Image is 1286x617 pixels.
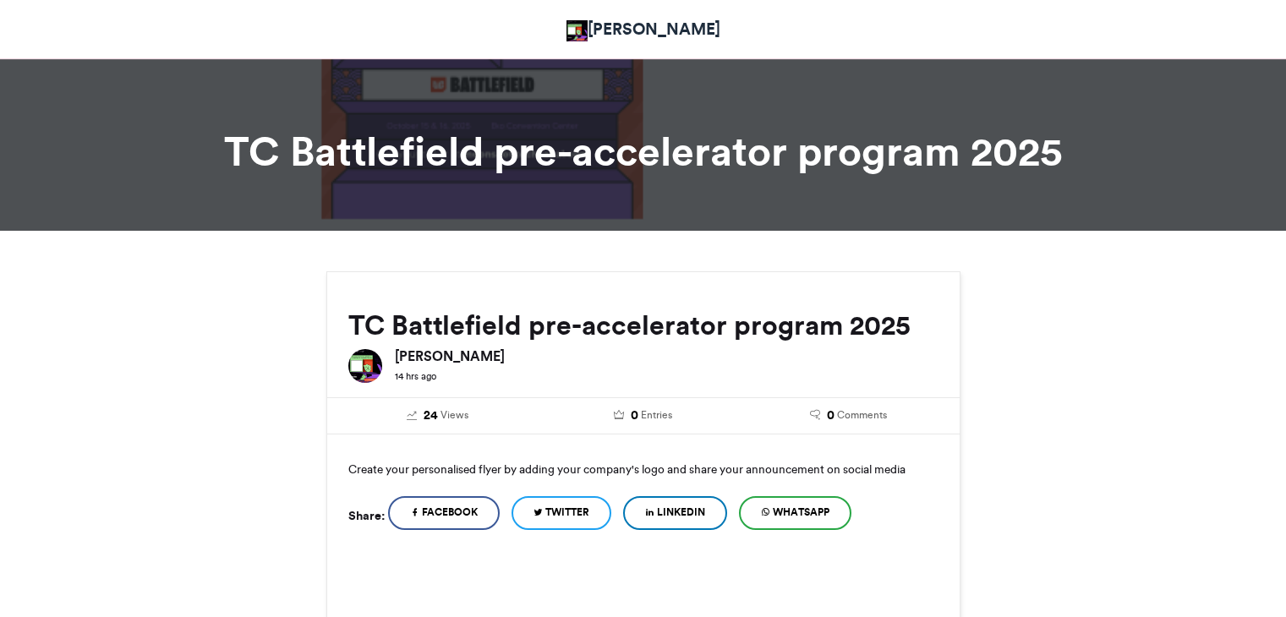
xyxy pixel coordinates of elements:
h2: TC Battlefield pre-accelerator program 2025 [348,310,939,341]
span: Comments [837,407,887,423]
a: LinkedIn [623,496,727,530]
span: Facebook [422,505,478,520]
span: 0 [631,407,638,425]
h6: [PERSON_NAME] [395,349,939,363]
a: 0 Entries [553,407,733,425]
small: 14 hrs ago [395,370,436,382]
h5: Share: [348,505,385,527]
span: WhatsApp [773,505,829,520]
span: Twitter [545,505,589,520]
img: Victoria Olaonipekun [348,349,382,383]
img: Victoria Olaonipekun [566,20,588,41]
h1: TC Battlefield pre-accelerator program 2025 [174,131,1113,172]
a: WhatsApp [739,496,851,530]
a: [PERSON_NAME] [566,17,720,41]
a: Twitter [512,496,611,530]
a: 0 Comments [758,407,939,425]
span: LinkedIn [657,505,705,520]
span: 0 [827,407,835,425]
span: Views [441,407,468,423]
a: 24 Views [348,407,528,425]
span: 24 [424,407,438,425]
p: Create your personalised flyer by adding your company's logo and share your announcement on socia... [348,456,939,483]
a: Facebook [388,496,500,530]
span: Entries [641,407,672,423]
